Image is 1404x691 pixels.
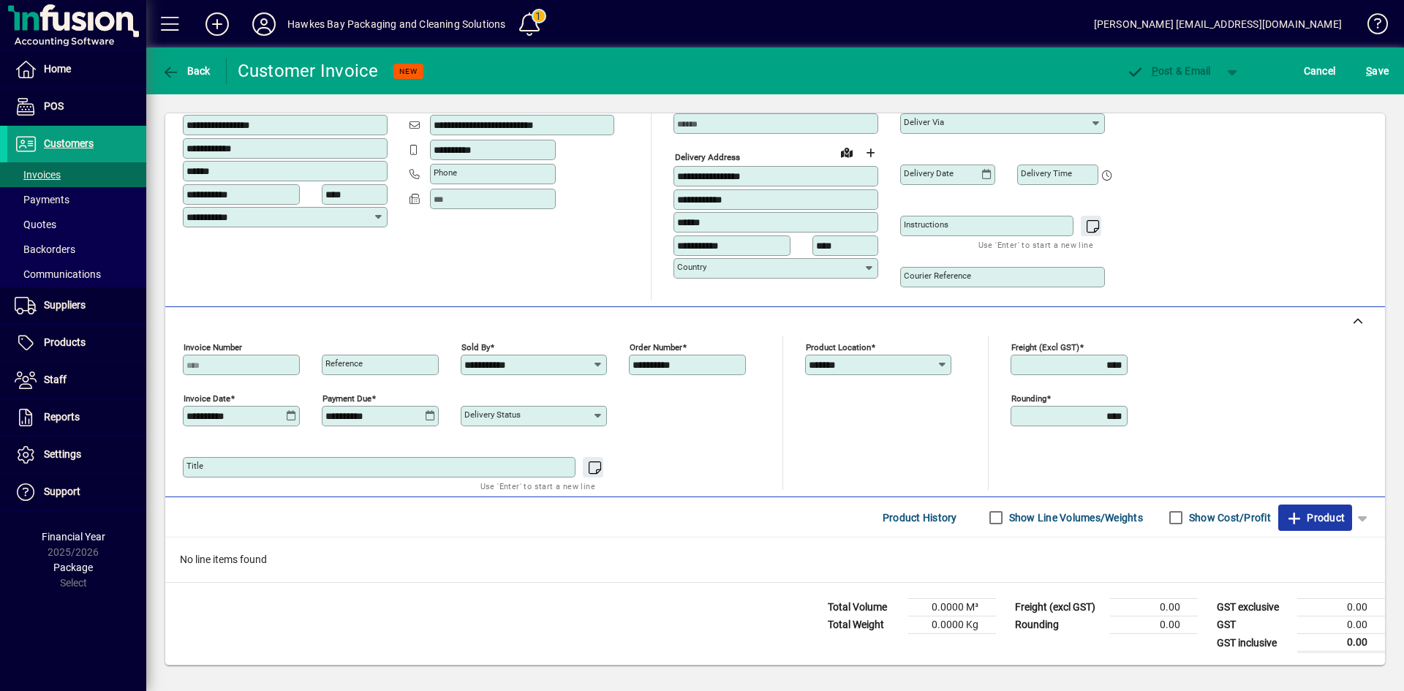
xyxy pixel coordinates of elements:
[904,271,971,281] mat-label: Courier Reference
[194,11,241,37] button: Add
[1006,510,1143,525] label: Show Line Volumes/Weights
[1094,12,1342,36] div: [PERSON_NAME] [EMAIL_ADDRESS][DOMAIN_NAME]
[1119,58,1218,84] button: Post & Email
[287,12,506,36] div: Hawkes Bay Packaging and Cleaning Solutions
[1152,65,1158,77] span: P
[835,140,858,164] a: View on map
[1110,599,1198,616] td: 0.00
[908,616,996,634] td: 0.0000 Kg
[44,448,81,460] span: Settings
[1021,168,1072,178] mat-label: Delivery time
[858,141,882,165] button: Choose address
[15,194,69,205] span: Payments
[630,342,682,352] mat-label: Order number
[44,299,86,311] span: Suppliers
[53,562,93,573] span: Package
[184,393,230,404] mat-label: Invoice date
[1366,65,1372,77] span: S
[1366,59,1389,83] span: ave
[1209,599,1297,616] td: GST exclusive
[15,243,75,255] span: Backorders
[806,342,871,352] mat-label: Product location
[1304,59,1336,83] span: Cancel
[15,268,101,280] span: Communications
[464,409,521,420] mat-label: Delivery status
[186,461,203,471] mat-label: Title
[7,262,146,287] a: Communications
[1362,58,1392,84] button: Save
[1278,505,1352,531] button: Product
[44,137,94,149] span: Customers
[480,477,595,494] mat-hint: Use 'Enter' to start a new line
[7,187,146,212] a: Payments
[461,342,490,352] mat-label: Sold by
[162,65,211,77] span: Back
[1297,599,1385,616] td: 0.00
[1209,616,1297,634] td: GST
[165,537,1385,582] div: No line items found
[44,486,80,497] span: Support
[904,168,954,178] mat-label: Delivery date
[7,237,146,262] a: Backorders
[820,599,908,616] td: Total Volume
[904,117,944,127] mat-label: Deliver via
[322,393,371,404] mat-label: Payment due
[1011,393,1046,404] mat-label: Rounding
[158,58,214,84] button: Back
[1186,510,1271,525] label: Show Cost/Profit
[44,63,71,75] span: Home
[325,358,363,369] mat-label: Reference
[877,505,963,531] button: Product History
[1110,616,1198,634] td: 0.00
[434,167,457,178] mat-label: Phone
[1008,599,1110,616] td: Freight (excl GST)
[908,599,996,616] td: 0.0000 M³
[44,411,80,423] span: Reports
[7,51,146,88] a: Home
[15,169,61,181] span: Invoices
[1008,616,1110,634] td: Rounding
[1286,506,1345,529] span: Product
[1300,58,1340,84] button: Cancel
[7,287,146,324] a: Suppliers
[146,58,227,84] app-page-header-button: Back
[1126,65,1211,77] span: ost & Email
[7,212,146,237] a: Quotes
[44,336,86,348] span: Products
[1297,616,1385,634] td: 0.00
[677,262,706,272] mat-label: Country
[44,374,67,385] span: Staff
[42,531,105,543] span: Financial Year
[399,67,418,76] span: NEW
[238,59,379,83] div: Customer Invoice
[1209,634,1297,652] td: GST inclusive
[15,219,56,230] span: Quotes
[1356,3,1386,50] a: Knowledge Base
[7,474,146,510] a: Support
[368,90,391,113] button: Copy to Delivery address
[883,506,957,529] span: Product History
[7,88,146,125] a: POS
[44,100,64,112] span: POS
[184,342,242,352] mat-label: Invoice number
[7,399,146,436] a: Reports
[241,11,287,37] button: Profile
[7,362,146,399] a: Staff
[7,437,146,473] a: Settings
[904,219,948,230] mat-label: Instructions
[7,325,146,361] a: Products
[1297,634,1385,652] td: 0.00
[820,616,908,634] td: Total Weight
[7,162,146,187] a: Invoices
[978,236,1093,253] mat-hint: Use 'Enter' to start a new line
[1011,342,1079,352] mat-label: Freight (excl GST)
